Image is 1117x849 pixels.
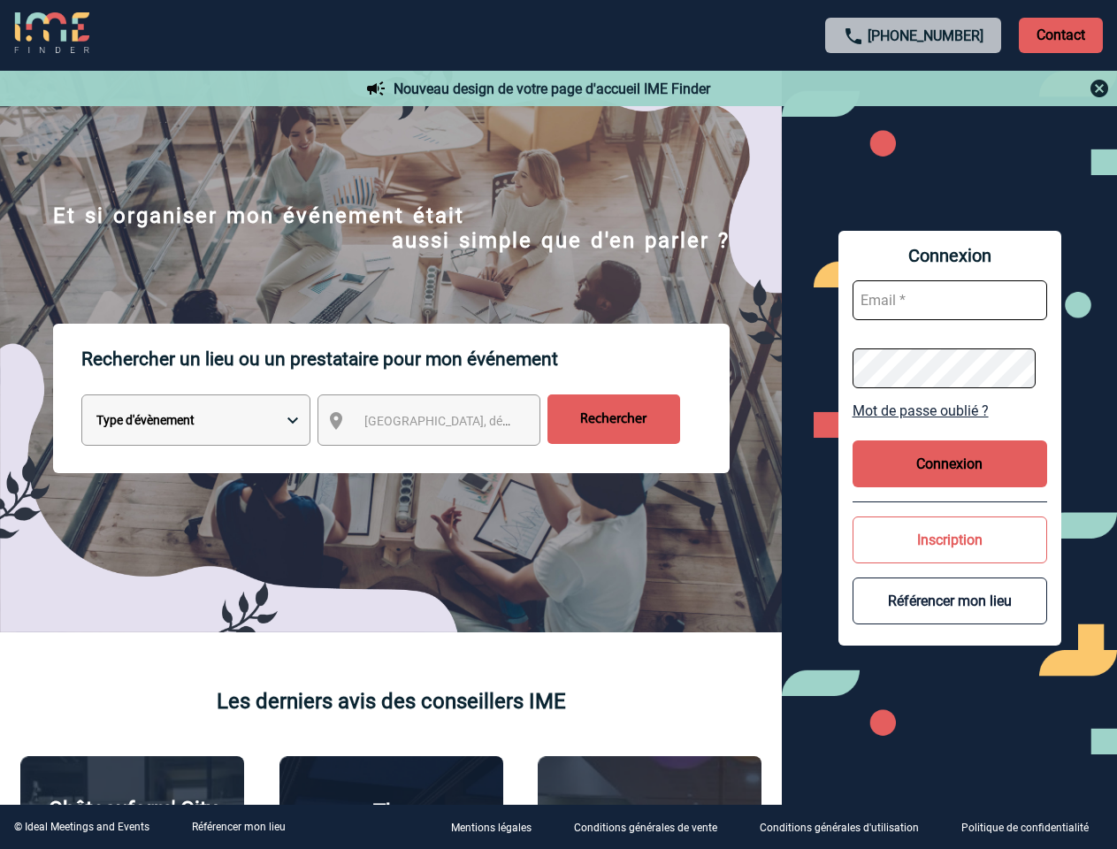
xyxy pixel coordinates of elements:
div: © Ideal Meetings and Events [14,821,149,833]
button: Connexion [853,440,1047,487]
p: Conditions générales de vente [574,822,717,835]
a: Mentions légales [437,819,560,836]
p: Châteauform' City [GEOGRAPHIC_DATA] [30,797,234,846]
p: Contact [1019,18,1103,53]
span: Connexion [853,245,1047,266]
a: Mot de passe oublié ? [853,402,1047,419]
p: Agence 2ISD [589,801,710,826]
a: Politique de confidentialité [947,819,1117,836]
p: Politique de confidentialité [961,822,1089,835]
button: Inscription [853,516,1047,563]
a: Référencer mon lieu [192,821,286,833]
p: The [GEOGRAPHIC_DATA] [289,799,493,849]
a: Conditions générales de vente [560,819,746,836]
img: call-24-px.png [843,26,864,47]
input: Email * [853,280,1047,320]
a: [PHONE_NUMBER] [868,27,983,44]
button: Référencer mon lieu [853,577,1047,624]
p: Mentions légales [451,822,532,835]
p: Conditions générales d'utilisation [760,822,919,835]
a: Conditions générales d'utilisation [746,819,947,836]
